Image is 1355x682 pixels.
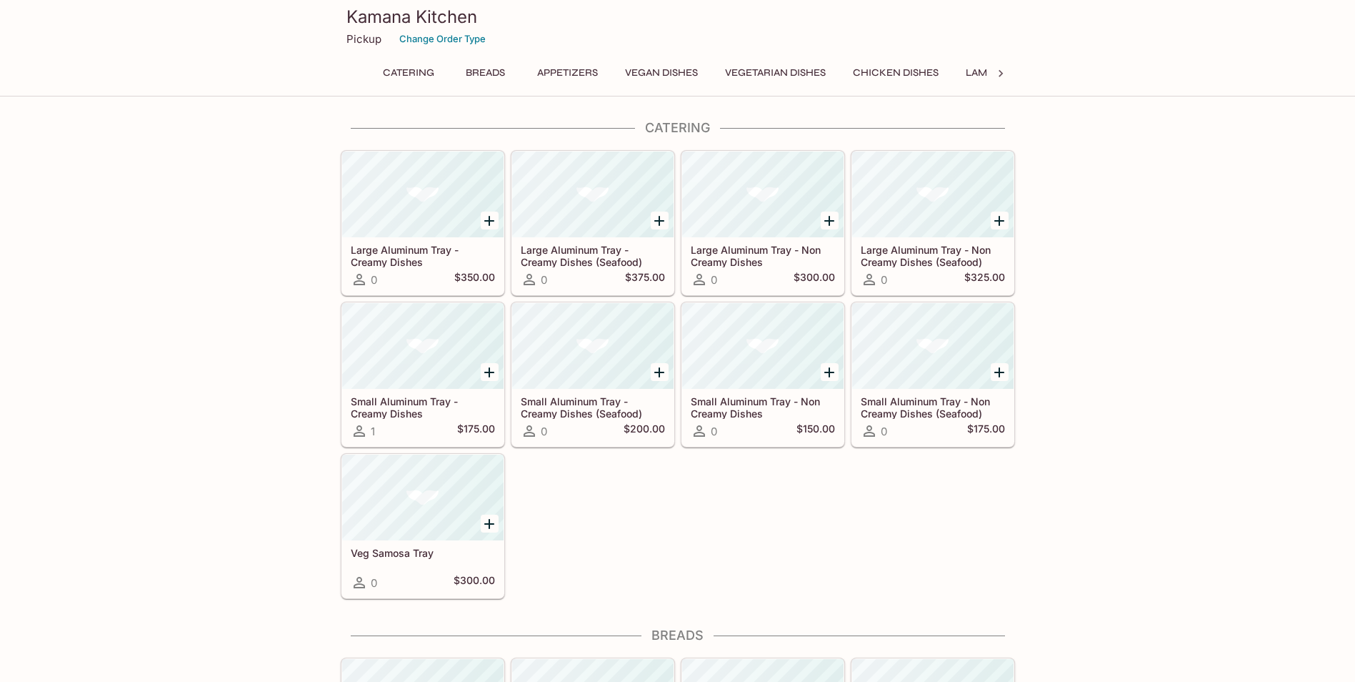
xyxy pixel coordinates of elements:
[454,63,518,83] button: Breads
[821,363,839,381] button: Add Small Aluminum Tray - Non Creamy Dishes
[682,152,844,237] div: Large Aluminum Tray - Non Creamy Dishes
[617,63,706,83] button: Vegan Dishes
[481,515,499,533] button: Add Veg Samosa Tray
[481,212,499,229] button: Add Large Aluminum Tray - Creamy Dishes
[454,574,495,591] h5: $300.00
[625,271,665,288] h5: $375.00
[794,271,835,288] h5: $300.00
[964,271,1005,288] h5: $325.00
[371,425,375,438] span: 1
[991,363,1009,381] button: Add Small Aluminum Tray - Non Creamy Dishes (Seafood)
[845,63,946,83] button: Chicken Dishes
[958,63,1039,83] button: Lamb Dishes
[371,576,377,590] span: 0
[991,212,1009,229] button: Add Large Aluminum Tray - Non Creamy Dishes (Seafood)
[341,302,504,447] a: Small Aluminum Tray - Creamy Dishes1$175.00
[341,628,1015,643] h4: Breads
[681,302,844,447] a: Small Aluminum Tray - Non Creamy Dishes0$150.00
[346,6,1009,28] h3: Kamana Kitchen
[881,273,887,287] span: 0
[681,151,844,295] a: Large Aluminum Tray - Non Creamy Dishes0$300.00
[346,32,381,46] p: Pickup
[457,422,495,440] h5: $175.00
[881,425,887,438] span: 0
[861,244,1005,267] h5: Large Aluminum Tray - Non Creamy Dishes (Seafood)
[851,151,1014,295] a: Large Aluminum Tray - Non Creamy Dishes (Seafood)0$325.00
[861,395,1005,419] h5: Small Aluminum Tray - Non Creamy Dishes (Seafood)
[342,152,504,237] div: Large Aluminum Tray - Creamy Dishes
[341,120,1015,136] h4: Catering
[717,63,834,83] button: Vegetarian Dishes
[541,273,547,287] span: 0
[624,422,665,440] h5: $200.00
[541,425,547,438] span: 0
[851,302,1014,447] a: Small Aluminum Tray - Non Creamy Dishes (Seafood)0$175.00
[711,273,717,287] span: 0
[351,395,495,419] h5: Small Aluminum Tray - Creamy Dishes
[852,152,1014,237] div: Large Aluminum Tray - Non Creamy Dishes (Seafood)
[341,151,504,295] a: Large Aluminum Tray - Creamy Dishes0$350.00
[341,454,504,598] a: Veg Samosa Tray0$300.00
[651,363,669,381] button: Add Small Aluminum Tray - Creamy Dishes (Seafood)
[375,63,442,83] button: Catering
[521,244,665,267] h5: Large Aluminum Tray - Creamy Dishes (Seafood)
[342,303,504,389] div: Small Aluminum Tray - Creamy Dishes
[454,271,495,288] h5: $350.00
[351,547,495,559] h5: Veg Samosa Tray
[852,303,1014,389] div: Small Aluminum Tray - Non Creamy Dishes (Seafood)
[371,273,377,287] span: 0
[967,422,1005,440] h5: $175.00
[651,212,669,229] button: Add Large Aluminum Tray - Creamy Dishes (Seafood)
[512,303,674,389] div: Small Aluminum Tray - Creamy Dishes (Seafood)
[351,244,495,267] h5: Large Aluminum Tray - Creamy Dishes
[711,425,717,438] span: 0
[682,303,844,389] div: Small Aluminum Tray - Non Creamy Dishes
[342,455,504,540] div: Veg Samosa Tray
[393,28,492,50] button: Change Order Type
[511,151,674,295] a: Large Aluminum Tray - Creamy Dishes (Seafood)0$375.00
[511,302,674,447] a: Small Aluminum Tray - Creamy Dishes (Seafood)0$200.00
[481,363,499,381] button: Add Small Aluminum Tray - Creamy Dishes
[821,212,839,229] button: Add Large Aluminum Tray - Non Creamy Dishes
[512,152,674,237] div: Large Aluminum Tray - Creamy Dishes (Seafood)
[529,63,606,83] button: Appetizers
[691,244,835,267] h5: Large Aluminum Tray - Non Creamy Dishes
[521,395,665,419] h5: Small Aluminum Tray - Creamy Dishes (Seafood)
[691,395,835,419] h5: Small Aluminum Tray - Non Creamy Dishes
[796,422,835,440] h5: $150.00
